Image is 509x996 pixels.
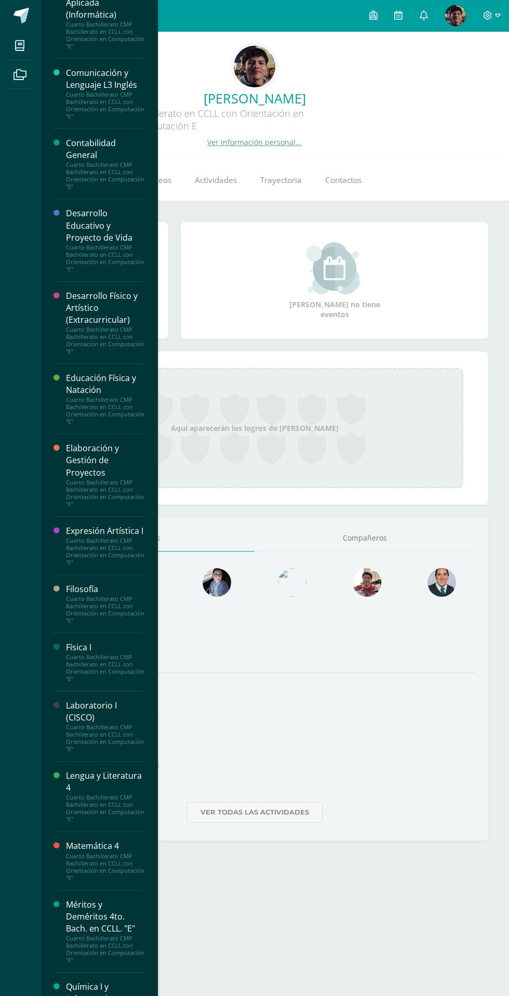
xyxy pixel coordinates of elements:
div: Desarrollo Físico y Artístico (Extracurricular) [66,290,145,326]
div: Méritos y Deméritos 4to. Bach. en CCLL. "E" [66,899,145,935]
div: Matemática 4 [66,840,145,852]
a: Desarrollo Educativo y Proyecto de VidaCuarto Bachillerato CMP Bachillerato en CCLL con Orientaci... [66,207,145,272]
div: Cuarto Bachillerato CMP Bachillerato en CCLL con Orientación en Computación "E" [66,537,145,566]
a: Elaboración y Gestión de ProyectosCuarto Bachillerato CMP Bachillerato en CCLL con Orientación en... [66,442,145,507]
div: Contabilidad General [66,137,145,161]
a: FilosofíaCuarto Bachillerato CMP Bachillerato en CCLL con Orientación en Computación "E" [66,583,145,624]
a: Laboratorio I (CISCO)Cuarto Bachillerato CMP Bachillerato en CCLL con Orientación en Computación "E" [66,700,145,753]
div: Expresión Artística I [66,525,145,537]
div: Cuarto Bachillerato CMP Bachillerato en CCLL con Orientación en Computación "E" [66,479,145,508]
a: Física ICuarto Bachillerato CMP Bachillerato en CCLL con Orientación en Computación "E" [66,641,145,683]
div: Lengua y Literatura 4 [66,770,145,794]
div: Cuarto Bachillerato CMP Bachillerato en CCLL con Orientación en Computación "E" [66,161,145,190]
div: Cuarto Bachillerato CMP Bachillerato en CCLL con Orientación en Computación "E" [66,653,145,683]
a: Comunicación y Lenguaje L3 InglésCuarto Bachillerato CMP Bachillerato en CCLL con Orientación en ... [66,67,145,120]
div: Cuarto Bachillerato CMP Bachillerato en CCLL con Orientación en Computación "E" [66,396,145,425]
div: Filosofía [66,583,145,595]
a: Matemática 4Cuarto Bachillerato CMP Bachillerato en CCLL con Orientación en Computación "E" [66,840,145,881]
div: Cuarto Bachillerato CMP Bachillerato en CCLL con Orientación en Computación "E" [66,724,145,753]
div: Cuarto Bachillerato CMP Bachillerato en CCLL con Orientación en Computación "E" [66,794,145,823]
div: Cuarto Bachillerato CMP Bachillerato en CCLL con Orientación en Computación "E" [66,853,145,882]
div: Elaboración y Gestión de Proyectos [66,442,145,478]
a: Expresión Artística ICuarto Bachillerato CMP Bachillerato en CCLL con Orientación en Computación "E" [66,525,145,566]
div: Cuarto Bachillerato CMP Bachillerato en CCLL con Orientación en Computación "E" [66,935,145,964]
a: Contabilidad GeneralCuarto Bachillerato CMP Bachillerato en CCLL con Orientación en Computación "E" [66,137,145,190]
a: Desarrollo Físico y Artístico (Extracurricular)Cuarto Bachillerato CMP Bachillerato en CCLL con O... [66,290,145,355]
div: Cuarto Bachillerato CMP Bachillerato en CCLL con Orientación en Computación "E" [66,244,145,273]
div: Cuarto Bachillerato CMP Bachillerato en CCLL con Orientación en Computación "E" [66,91,145,120]
div: Laboratorio I (CISCO) [66,700,145,724]
a: Educación Física y NataciónCuarto Bachillerato CMP Bachillerato en CCLL con Orientación en Comput... [66,372,145,425]
div: Comunicación y Lenguaje L3 Inglés [66,67,145,91]
div: Cuarto Bachillerato CMP Bachillerato en CCLL con Orientación en Computación "E" [66,21,145,50]
a: Méritos y Deméritos 4to. Bach. en CCLL. "E"Cuarto Bachillerato CMP Bachillerato en CCLL con Orien... [66,899,145,964]
div: Cuarto Bachillerato CMP Bachillerato en CCLL con Orientación en Computación "E" [66,595,145,624]
div: Cuarto Bachillerato CMP Bachillerato en CCLL con Orientación en Computación "E" [66,326,145,355]
div: Educación Física y Natación [66,372,145,396]
div: Desarrollo Educativo y Proyecto de Vida [66,207,145,243]
a: Lengua y Literatura 4Cuarto Bachillerato CMP Bachillerato en CCLL con Orientación en Computación "E" [66,770,145,823]
div: Física I [66,641,145,653]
